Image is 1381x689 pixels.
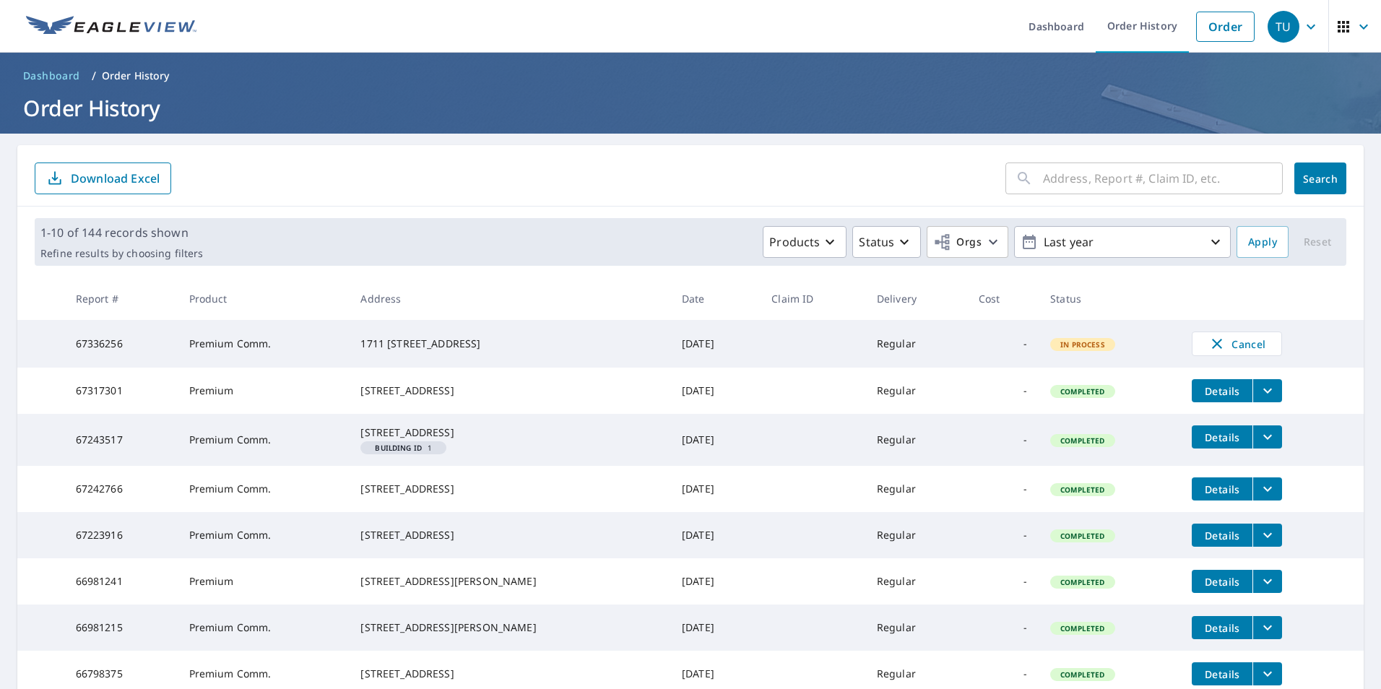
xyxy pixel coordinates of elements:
[1268,11,1299,43] div: TU
[1237,226,1289,258] button: Apply
[17,64,1364,87] nav: breadcrumb
[1052,669,1113,680] span: Completed
[64,320,178,368] td: 67336256
[1043,158,1283,199] input: Address, Report #, Claim ID, etc.
[360,383,659,398] div: [STREET_ADDRESS]
[1192,477,1252,500] button: detailsBtn-67242766
[1248,233,1277,251] span: Apply
[360,482,659,496] div: [STREET_ADDRESS]
[1200,384,1244,398] span: Details
[769,233,820,251] p: Products
[1192,331,1282,356] button: Cancel
[26,16,196,38] img: EV Logo
[763,226,847,258] button: Products
[1052,623,1113,633] span: Completed
[178,466,350,512] td: Premium Comm.
[178,512,350,558] td: Premium Comm.
[64,466,178,512] td: 67242766
[1014,226,1231,258] button: Last year
[178,558,350,604] td: Premium
[64,368,178,414] td: 67317301
[1039,277,1180,320] th: Status
[1252,425,1282,448] button: filesDropdownBtn-67243517
[360,337,659,351] div: 1711 [STREET_ADDRESS]
[1052,485,1113,495] span: Completed
[178,368,350,414] td: Premium
[967,604,1039,651] td: -
[17,64,86,87] a: Dashboard
[670,277,760,320] th: Date
[670,368,760,414] td: [DATE]
[1200,575,1244,589] span: Details
[1192,379,1252,402] button: detailsBtn-67317301
[40,247,203,260] p: Refine results by choosing filters
[360,620,659,635] div: [STREET_ADDRESS][PERSON_NAME]
[1252,570,1282,593] button: filesDropdownBtn-66981241
[40,224,203,241] p: 1-10 of 144 records shown
[1052,339,1114,350] span: In Process
[760,277,865,320] th: Claim ID
[1192,425,1252,448] button: detailsBtn-67243517
[670,558,760,604] td: [DATE]
[1192,616,1252,639] button: detailsBtn-66981215
[1200,430,1244,444] span: Details
[17,93,1364,123] h1: Order History
[865,368,967,414] td: Regular
[64,558,178,604] td: 66981241
[670,604,760,651] td: [DATE]
[35,162,171,194] button: Download Excel
[865,466,967,512] td: Regular
[360,425,659,440] div: [STREET_ADDRESS]
[1200,621,1244,635] span: Details
[865,604,967,651] td: Regular
[865,558,967,604] td: Regular
[1294,162,1346,194] button: Search
[1252,662,1282,685] button: filesDropdownBtn-66798375
[967,277,1039,320] th: Cost
[1207,335,1267,352] span: Cancel
[1252,477,1282,500] button: filesDropdownBtn-67242766
[64,414,178,466] td: 67243517
[375,444,422,451] em: Building ID
[1252,616,1282,639] button: filesDropdownBtn-66981215
[1052,531,1113,541] span: Completed
[933,233,982,251] span: Orgs
[1192,662,1252,685] button: detailsBtn-66798375
[859,233,894,251] p: Status
[1252,524,1282,547] button: filesDropdownBtn-67223916
[1306,172,1335,186] span: Search
[967,558,1039,604] td: -
[967,320,1039,368] td: -
[64,512,178,558] td: 67223916
[360,574,659,589] div: [STREET_ADDRESS][PERSON_NAME]
[1200,482,1244,496] span: Details
[178,604,350,651] td: Premium Comm.
[670,466,760,512] td: [DATE]
[865,320,967,368] td: Regular
[1192,524,1252,547] button: detailsBtn-67223916
[178,277,350,320] th: Product
[927,226,1008,258] button: Orgs
[865,277,967,320] th: Delivery
[967,466,1039,512] td: -
[1252,379,1282,402] button: filesDropdownBtn-67317301
[852,226,921,258] button: Status
[23,69,80,83] span: Dashboard
[64,277,178,320] th: Report #
[178,414,350,466] td: Premium Comm.
[1052,386,1113,396] span: Completed
[1200,667,1244,681] span: Details
[71,170,160,186] p: Download Excel
[1038,230,1207,255] p: Last year
[1052,435,1113,446] span: Completed
[967,414,1039,466] td: -
[178,320,350,368] td: Premium Comm.
[1200,529,1244,542] span: Details
[366,444,441,451] span: 1
[360,528,659,542] div: [STREET_ADDRESS]
[64,604,178,651] td: 66981215
[865,512,967,558] td: Regular
[670,512,760,558] td: [DATE]
[1052,577,1113,587] span: Completed
[670,320,760,368] td: [DATE]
